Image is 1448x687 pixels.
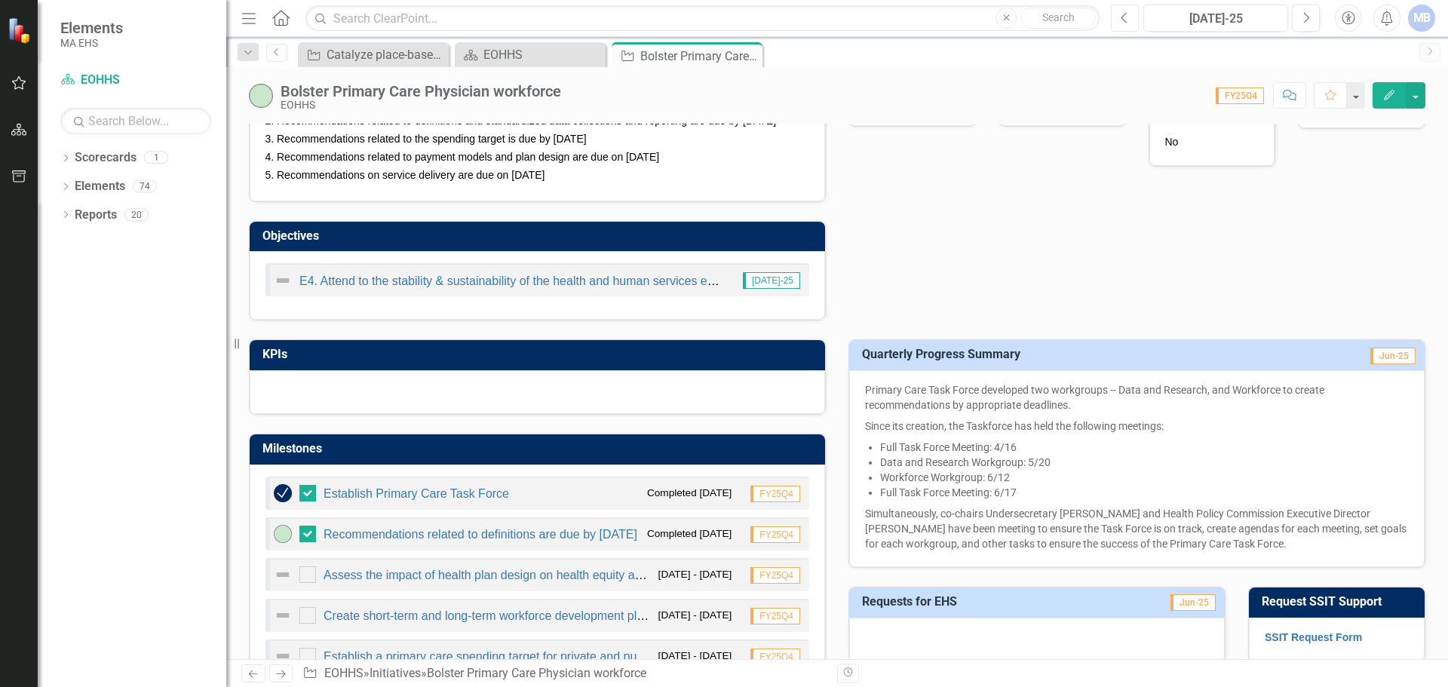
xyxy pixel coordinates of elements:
[647,486,732,500] small: Completed [DATE]
[274,271,292,290] img: Not Defined
[75,178,125,195] a: Elements
[1265,631,1362,643] a: SSIT Request Form
[299,274,758,287] a: E4. Attend to the stability & sustainability of the health and human services ecosystem
[1170,594,1216,611] span: Jun-25
[370,666,421,680] a: Initiatives
[277,115,776,127] span: Recommendations related to definitions and standardized data collections and reporting are due by...
[60,37,123,49] small: MA EHS
[750,608,800,624] span: FY25Q4
[274,484,292,502] img: Complete
[658,608,732,622] small: [DATE] - [DATE]
[277,133,587,145] span: Recommendations related to the spending target is due by [DATE]
[865,382,1409,416] p: Primary Care Task Force developed two workgroups -- Data and Research, and Workforce to create re...
[880,470,1409,485] li: Workforce Workgroup: 6/12
[75,207,117,224] a: Reports
[75,149,137,167] a: Scorecards
[60,19,123,37] span: Elements
[865,503,1409,551] p: Simultaneously, co-chairs Undersecretary [PERSON_NAME] and Health Policy Commission Executive Dir...
[862,348,1290,361] h3: Quarterly Progress Summary
[60,72,211,89] a: EOHHS
[274,566,292,584] img: Not Defined
[262,229,818,243] h3: Objectives
[427,666,646,680] div: Bolster Primary Care Physician workforce
[1143,5,1288,32] button: [DATE]-25
[880,485,1409,500] li: Full Task Force Meeting: 6/17
[144,152,168,164] div: 1
[324,650,1270,663] a: Establish a primary care spending target for private and public health care payers that reflects ...
[302,665,826,682] div: » »
[1370,348,1416,364] span: Jun-25
[880,440,1409,455] li: Full Task Force Meeting: 4/16
[750,526,800,543] span: FY25Q4
[750,567,800,584] span: FY25Q4
[324,569,861,581] a: Assess the impact of health plan design on health equity and patient access to primary care services
[1042,11,1075,23] span: Search
[277,169,545,181] span: Recommendations on service delivery are due on [DATE]
[262,348,818,361] h3: KPIs
[1408,5,1435,32] button: MB
[324,487,509,500] a: Establish Primary Care Task Force
[249,84,273,108] img: On-track
[281,100,561,111] div: EOHHS
[743,272,800,289] span: [DATE]-25
[281,83,561,100] div: Bolster Primary Care Physician workforce
[880,455,1409,470] li: Data and Research Workgroup: 5/20
[483,45,602,64] div: EOHHS
[274,606,292,624] img: Not Defined
[60,108,211,134] input: Search Below...
[750,649,800,665] span: FY25Q4
[1149,10,1283,28] div: [DATE]-25
[274,647,292,665] img: Not Defined
[324,666,364,680] a: EOHHS
[133,180,157,193] div: 74
[1262,595,1417,609] h3: Request SSIT Support
[302,45,445,64] a: Catalyze place-based health equity strategy
[862,595,1100,609] h3: Requests for EHS
[262,442,818,455] h3: Milestones
[640,47,759,66] div: Bolster Primary Care Physician workforce
[124,208,149,221] div: 20
[324,609,1364,622] a: Create short-term and long-term workforce development plans to increase the supply and distributi...
[459,45,602,64] a: EOHHS
[324,528,637,541] a: Recommendations related to definitions are due by [DATE]
[1165,136,1179,148] span: No
[327,45,445,64] div: Catalyze place-based health equity strategy
[658,567,732,581] small: [DATE] - [DATE]
[865,416,1409,437] p: Since its creation, the Taskforce has held the following meetings:
[1216,87,1264,104] span: FY25Q4
[750,486,800,502] span: FY25Q4
[647,526,732,541] small: Completed [DATE]
[8,17,34,43] img: ClearPoint Strategy
[1020,8,1096,29] button: Search
[274,525,292,543] img: On-track
[305,5,1100,32] input: Search ClearPoint...
[658,649,732,663] small: [DATE] - [DATE]
[277,151,659,163] span: Recommendations related to payment models and plan design are due on [DATE]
